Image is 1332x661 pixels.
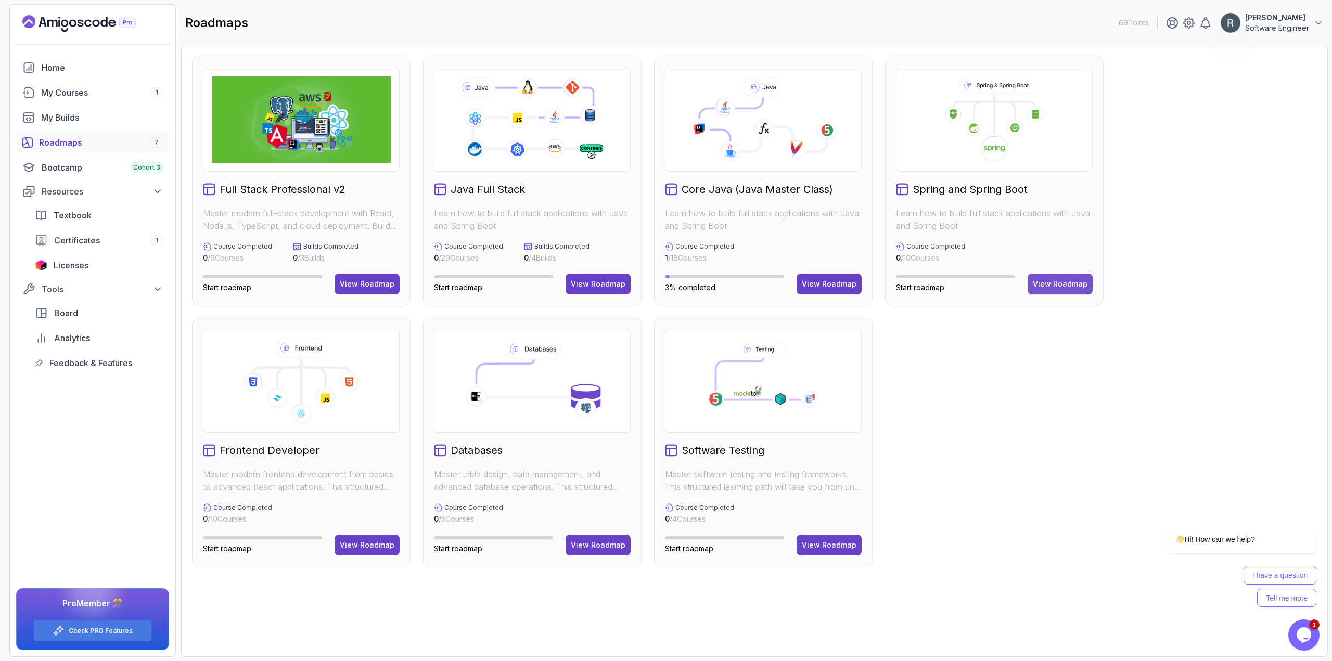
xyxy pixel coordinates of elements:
[203,514,272,524] p: / 10 Courses
[1028,274,1093,294] button: View Roadmap
[29,255,169,276] a: licenses
[54,259,88,271] span: Licenses
[571,279,625,289] div: View Roadmap
[16,82,169,103] a: courses
[665,207,862,232] p: Learn how to build full stack applications with Java and Spring Boot
[213,242,272,251] p: Course Completed
[682,182,833,197] h2: Core Java (Java Master Class)
[1134,431,1322,614] iframe: chat widget
[1033,279,1087,289] div: View Roadmap
[16,280,169,299] button: Tools
[42,161,163,174] div: Bootcamp
[29,353,169,373] a: feedback
[1288,619,1322,651] iframe: chat widget
[675,242,734,251] p: Course Completed
[675,503,734,512] p: Course Completed
[49,357,132,369] span: Feedback & Features
[1119,18,1149,28] p: 69 Points
[335,535,400,555] button: View Roadmap
[797,535,862,555] button: View Roadmap
[54,307,78,319] span: Board
[1221,13,1240,33] img: user profile image
[22,15,160,32] a: Landing page
[340,540,394,550] div: View Roadmap
[335,274,400,294] button: View Roadmap
[906,242,965,251] p: Course Completed
[155,138,159,147] span: 7
[293,253,358,263] p: / 3 Builds
[203,544,251,553] span: Start roadmap
[566,535,631,555] button: View Roadmap
[42,185,163,198] div: Resources
[303,242,358,251] p: Builds Completed
[1220,12,1324,33] button: user profile image[PERSON_NAME]Software Engineer
[665,514,670,523] span: 0
[185,15,248,31] h2: roadmaps
[451,443,503,458] h2: Databases
[29,303,169,323] a: board
[444,242,503,251] p: Course Completed
[434,514,439,523] span: 0
[156,236,158,244] span: 1
[29,205,169,226] a: textbook
[434,207,631,232] p: Learn how to build full stack applications with Java and Spring Boot
[896,283,944,292] span: Start roadmap
[16,132,169,153] a: roadmaps
[913,182,1028,197] h2: Spring and Spring Boot
[434,253,439,262] span: 0
[434,544,482,553] span: Start roadmap
[797,274,862,294] a: View Roadmap
[571,540,625,550] div: View Roadmap
[665,468,862,493] p: Master software testing and testing frameworks. This structured learning path will take you from ...
[896,253,965,263] p: / 10 Courses
[203,253,272,263] p: / 6 Courses
[16,182,169,201] button: Resources
[534,242,590,251] p: Builds Completed
[29,328,169,348] a: analytics
[434,514,503,524] p: / 5 Courses
[665,544,713,553] span: Start roadmap
[566,274,631,294] button: View Roadmap
[42,283,163,295] div: Tools
[1245,23,1309,33] p: Software Engineer
[665,514,734,524] p: / 4 Courses
[203,514,208,523] span: 0
[802,540,856,550] div: View Roadmap
[434,283,482,292] span: Start roadmap
[54,234,100,247] span: Certificates
[220,182,345,197] h2: Full Stack Professional v2
[293,253,298,262] span: 0
[33,620,152,641] button: Check PRO Features
[434,468,631,493] p: Master table design, data management, and advanced database operations. This structured learning ...
[29,230,169,251] a: certificates
[203,468,400,493] p: Master modern frontend development from basics to advanced React applications. This structured le...
[16,107,169,128] a: builds
[54,332,90,344] span: Analytics
[665,253,668,262] span: 1
[896,253,901,262] span: 0
[41,111,163,124] div: My Builds
[203,253,208,262] span: 0
[54,209,92,222] span: Textbook
[524,253,529,262] span: 0
[39,136,163,149] div: Roadmaps
[42,61,163,74] div: Home
[802,279,856,289] div: View Roadmap
[203,283,251,292] span: Start roadmap
[212,76,391,163] img: Full Stack Professional v2
[665,283,715,292] span: 3% completed
[41,86,163,99] div: My Courses
[16,57,169,78] a: home
[35,260,47,270] img: jetbrains icon
[16,157,169,178] a: bootcamp
[220,443,319,458] h2: Frontend Developer
[203,207,400,232] p: Master modern full-stack development with React, Node.js, TypeScript, and cloud deployment. Build...
[682,443,764,458] h2: Software Testing
[896,207,1093,232] p: Learn how to build full stack applications with Java and Spring Boot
